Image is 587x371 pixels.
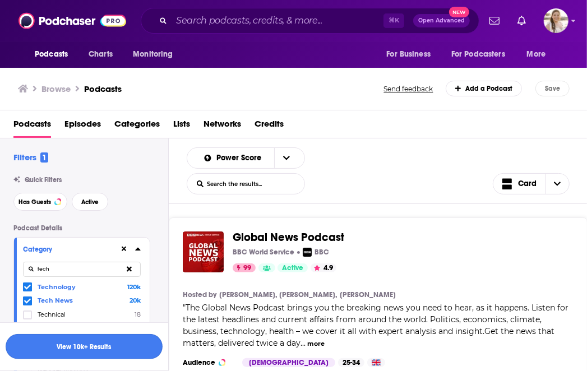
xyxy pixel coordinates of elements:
[485,11,504,30] a: Show notifications dropdown
[282,263,303,274] span: Active
[278,263,308,272] a: Active
[274,148,298,168] button: open menu
[183,303,568,348] span: The Global News Podcast brings you the breaking news you need to hear, as it happens. Listen for ...
[81,44,119,65] a: Charts
[114,115,160,138] a: Categories
[378,44,445,65] button: open menu
[386,47,431,62] span: For Business
[38,310,66,318] span: Technical
[544,8,568,33] img: User Profile
[446,81,523,96] a: Add a Podcast
[194,154,275,162] button: open menu
[535,81,570,96] button: Save
[233,248,294,257] p: BBC World Service
[242,358,335,367] div: [DEMOGRAPHIC_DATA]
[280,290,338,299] a: [PERSON_NAME],
[81,199,99,205] span: Active
[233,231,344,244] a: Global News Podcast
[513,11,530,30] a: Show notifications dropdown
[518,180,537,188] span: Card
[84,84,122,94] a: Podcasts
[23,262,141,277] input: Search Category...
[19,10,126,31] img: Podchaser - Follow, Share and Rate Podcasts
[141,8,479,34] div: Search podcasts, credits, & more...
[527,47,546,62] span: More
[13,152,48,163] h2: Filters
[233,230,344,244] span: Global News Podcast
[307,339,325,349] button: more
[127,283,141,291] span: 120k
[303,248,312,257] img: BBC
[243,263,251,274] span: 99
[315,248,329,257] p: BBC
[23,242,119,256] button: Category
[172,12,383,30] input: Search podcasts, credits, & more...
[27,44,82,65] button: open menu
[544,8,568,33] span: Logged in as acquavie
[6,334,163,359] button: View 10k+ Results
[233,263,256,272] a: 99
[219,290,277,299] a: [PERSON_NAME],
[183,303,568,348] span: "
[216,154,265,162] span: Power Score
[13,193,67,211] button: Has Guests
[130,296,141,304] span: 20k
[204,115,241,138] a: Networks
[40,152,48,163] span: 1
[13,115,51,138] a: Podcasts
[23,245,112,253] div: Category
[183,231,224,272] img: Global News Podcast
[451,47,505,62] span: For Podcasters
[38,296,73,304] span: Tech News
[311,263,336,272] button: 4.9
[383,13,404,28] span: ⌘ K
[125,44,187,65] button: open menu
[444,44,521,65] button: open menu
[38,283,76,291] span: Technology
[544,8,568,33] button: Show profile menu
[340,290,396,299] a: [PERSON_NAME]
[13,224,150,232] p: Podcast Details
[64,115,101,138] a: Episodes
[303,248,329,257] a: BBCBBC
[381,84,437,94] button: Send feedback
[133,47,173,62] span: Monitoring
[449,7,469,17] span: New
[41,84,71,94] h3: Browse
[19,199,51,205] span: Has Guests
[187,147,305,169] h2: Choose List sort
[25,176,62,184] span: Quick Filters
[89,47,113,62] span: Charts
[338,358,364,367] div: 25-34
[493,173,570,194] button: Choose View
[135,310,141,318] span: 18
[301,338,306,348] span: ...
[519,44,560,65] button: open menu
[35,47,68,62] span: Podcasts
[173,115,190,138] a: Lists
[72,193,108,211] button: Active
[183,358,233,367] h3: Audience
[183,290,216,299] h4: Hosted by
[418,18,465,24] span: Open Advanced
[413,14,470,27] button: Open AdvancedNew
[255,115,284,138] a: Credits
